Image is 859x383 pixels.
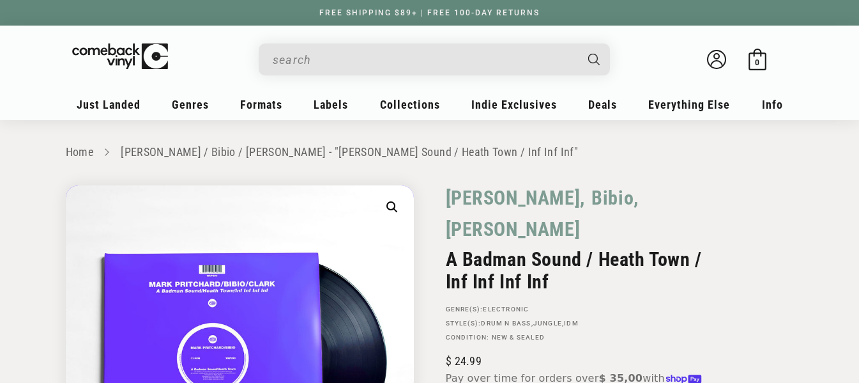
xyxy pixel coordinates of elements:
a: Electronic [483,306,529,313]
button: Search [577,43,611,75]
a: Bibio, [591,185,639,210]
input: search [273,47,575,73]
a: IDM [564,320,579,327]
span: Collections [380,98,440,111]
span: Indie Exclusives [471,98,557,111]
a: [PERSON_NAME] [446,217,581,242]
span: Formats [240,98,282,111]
h2: A Badman Sound / Heath Town / Inf Inf Inf Inf [446,248,727,293]
a: Jungle [533,320,562,327]
span: Deals [588,98,617,111]
span: Just Landed [77,98,141,111]
span: 0 [755,58,759,67]
span: Everything Else [648,98,730,111]
p: Condition: New & Sealed [446,334,727,341]
p: GENRE(S): [446,306,727,313]
a: Drum n Bass [481,320,531,327]
a: [PERSON_NAME], [446,185,585,210]
a: Home [66,145,93,159]
span: Genres [172,98,209,111]
p: STYLE(S): , , [446,320,727,327]
span: Info [762,98,783,111]
a: [PERSON_NAME] / Bibio / [PERSON_NAME] - "[PERSON_NAME] Sound / Heath Town / Inf Inf Inf" [121,145,578,159]
span: 24.99 [446,354,482,368]
span: $ [446,354,452,368]
a: FREE SHIPPING $89+ | FREE 100-DAY RETURNS [307,8,552,17]
span: Labels [314,98,348,111]
div: Search [259,43,610,75]
nav: breadcrumbs [66,143,794,162]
